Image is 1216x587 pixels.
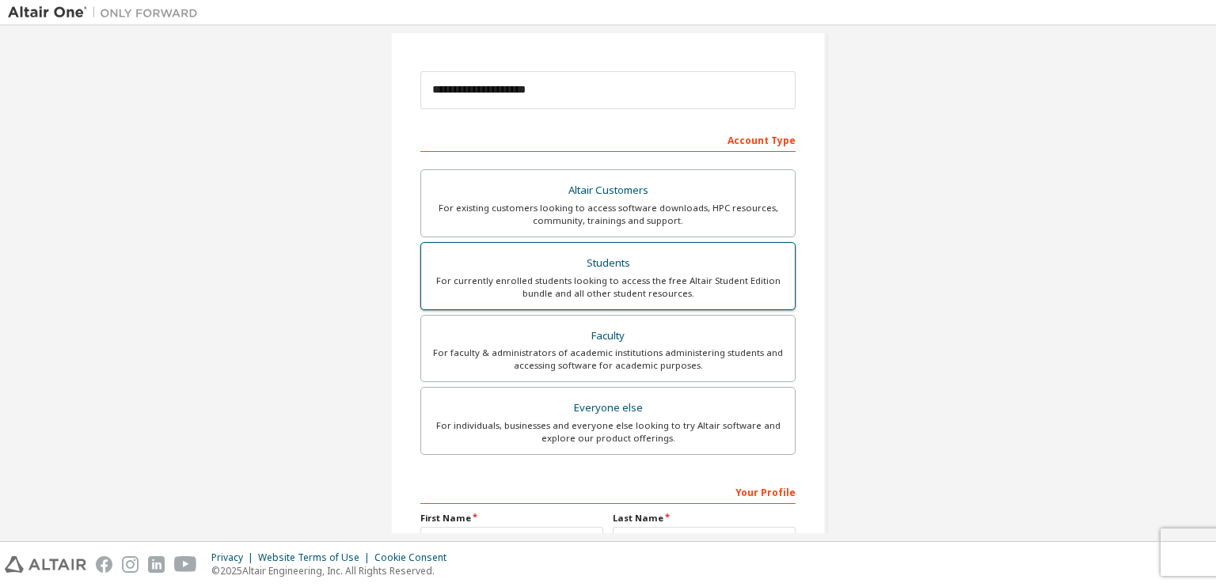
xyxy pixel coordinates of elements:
img: facebook.svg [96,556,112,573]
p: © 2025 Altair Engineering, Inc. All Rights Reserved. [211,564,456,578]
div: For individuals, businesses and everyone else looking to try Altair software and explore our prod... [431,419,785,445]
img: linkedin.svg [148,556,165,573]
div: Everyone else [431,397,785,419]
div: Faculty [431,325,785,347]
img: Altair One [8,5,206,21]
div: Students [431,252,785,275]
div: Website Terms of Use [258,551,374,564]
img: instagram.svg [122,556,139,573]
div: Cookie Consent [374,551,456,564]
div: Privacy [211,551,258,564]
div: Altair Customers [431,180,785,202]
label: First Name [420,512,603,525]
div: For existing customers looking to access software downloads, HPC resources, community, trainings ... [431,202,785,227]
div: For faculty & administrators of academic institutions administering students and accessing softwa... [431,347,785,372]
img: youtube.svg [174,556,197,573]
img: altair_logo.svg [5,556,86,573]
div: For currently enrolled students looking to access the free Altair Student Edition bundle and all ... [431,275,785,300]
div: Account Type [420,127,796,152]
label: Last Name [613,512,796,525]
div: Your Profile [420,479,796,504]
